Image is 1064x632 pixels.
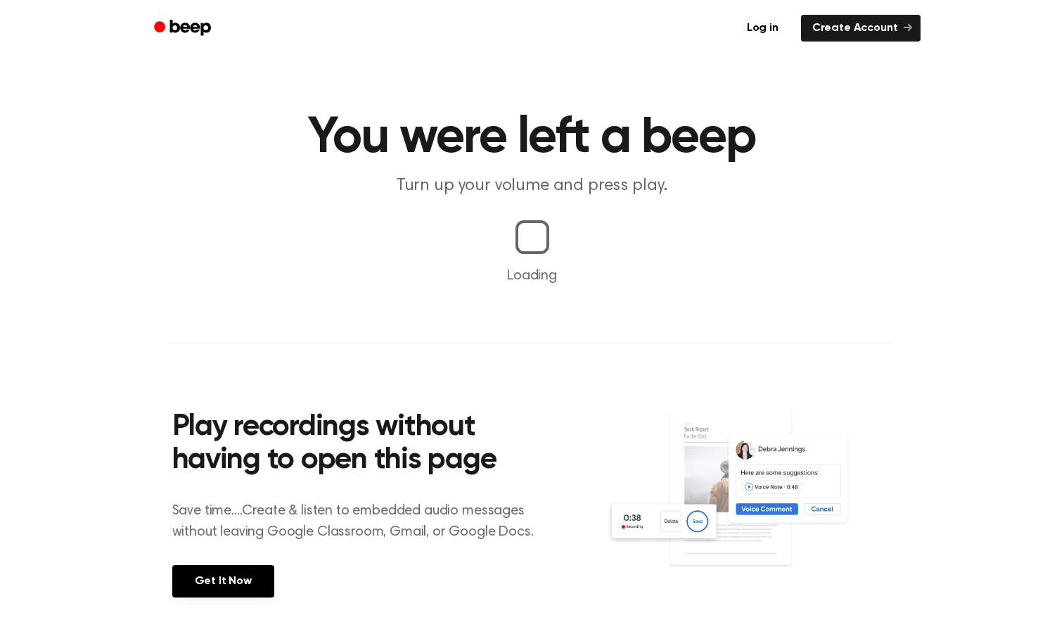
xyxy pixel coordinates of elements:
[172,565,274,598] a: Get It Now
[172,411,551,478] h2: Play recordings without having to open this page
[172,500,551,543] p: Save time....Create & listen to embedded audio messages without leaving Google Classroom, Gmail, ...
[17,265,1047,286] p: Loading
[172,113,892,163] h1: You were left a beep
[144,15,224,42] a: Beep
[607,407,892,596] img: Voice Comments on Docs and Recording Widget
[733,12,793,44] a: Log in
[262,175,802,198] p: Turn up your volume and press play.
[801,15,921,42] a: Create Account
